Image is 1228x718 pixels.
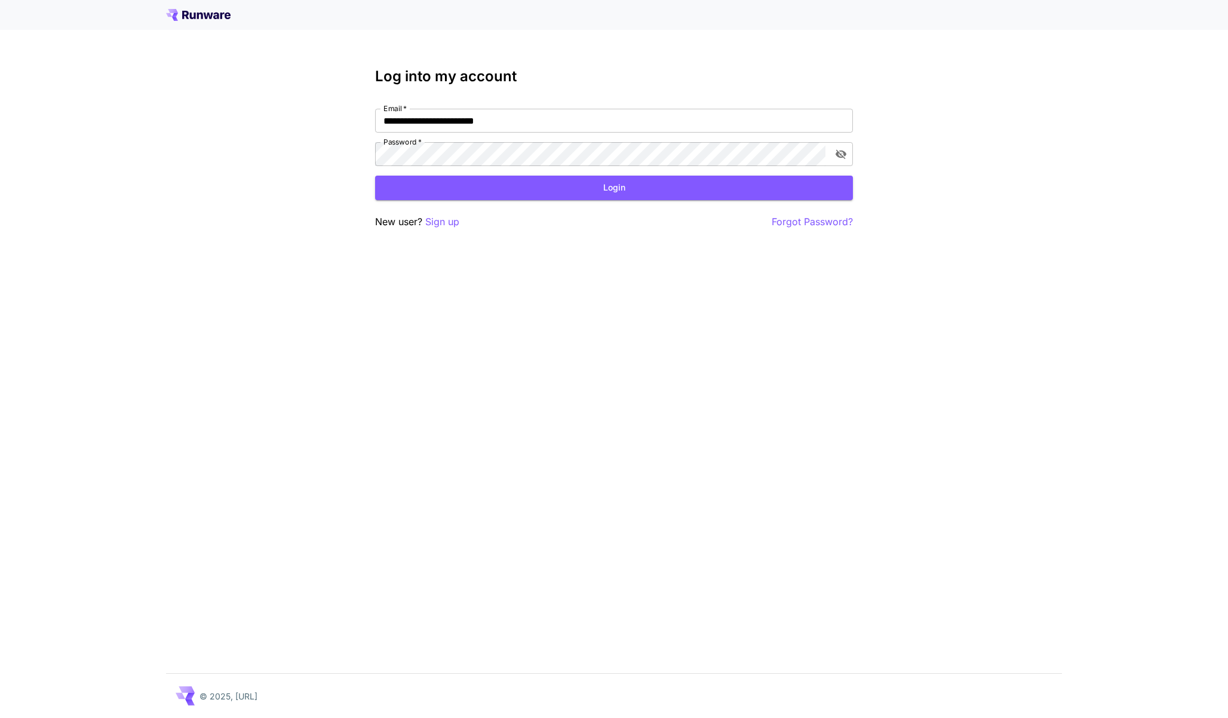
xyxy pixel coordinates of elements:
[375,176,853,200] button: Login
[830,143,852,165] button: toggle password visibility
[375,68,853,85] h3: Log into my account
[772,214,853,229] button: Forgot Password?
[425,214,459,229] button: Sign up
[375,214,459,229] p: New user?
[383,103,407,113] label: Email
[383,137,422,147] label: Password
[199,690,257,702] p: © 2025, [URL]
